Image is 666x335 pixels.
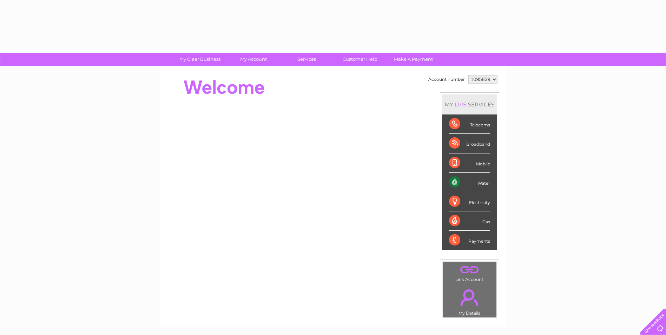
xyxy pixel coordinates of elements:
div: LIVE [453,101,468,108]
a: . [444,264,495,276]
div: Telecoms [449,114,490,134]
div: Broadband [449,134,490,153]
div: Gas [449,211,490,231]
td: My Details [442,283,497,318]
a: My Clear Business [171,53,229,66]
a: Make A Payment [384,53,442,66]
td: Account number [427,73,467,85]
a: My Account [224,53,282,66]
div: Mobile [449,153,490,173]
div: Payments [449,231,490,250]
div: MY SERVICES [442,94,497,114]
div: Water [449,173,490,192]
a: Services [278,53,336,66]
td: Link Account [442,262,497,284]
div: Electricity [449,192,490,211]
a: . [444,285,495,310]
a: Customer Help [331,53,389,66]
